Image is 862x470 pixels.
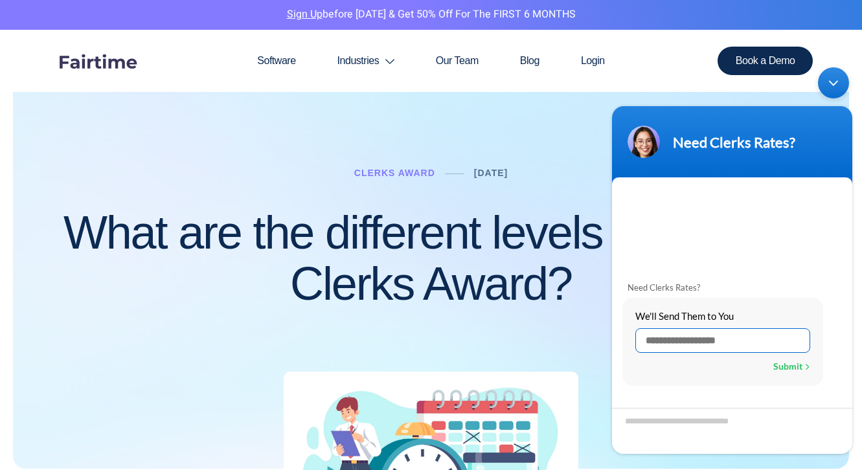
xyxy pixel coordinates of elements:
[499,30,560,92] a: Blog
[560,30,626,92] a: Login
[736,56,795,66] span: Book a Demo
[10,6,852,23] p: before [DATE] & Get 50% Off for the FIRST 6 MONTHS
[287,6,323,22] a: Sign Up
[49,207,813,309] h1: What are the different levels under the Clerks Award?
[415,30,499,92] a: Our Team
[474,168,508,178] a: [DATE]
[354,168,435,178] a: Clerks Award
[317,30,415,92] a: Industries
[718,47,813,75] a: Book a Demo
[606,61,859,460] iframe: SalesIQ Chatwindow
[236,30,316,92] a: Software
